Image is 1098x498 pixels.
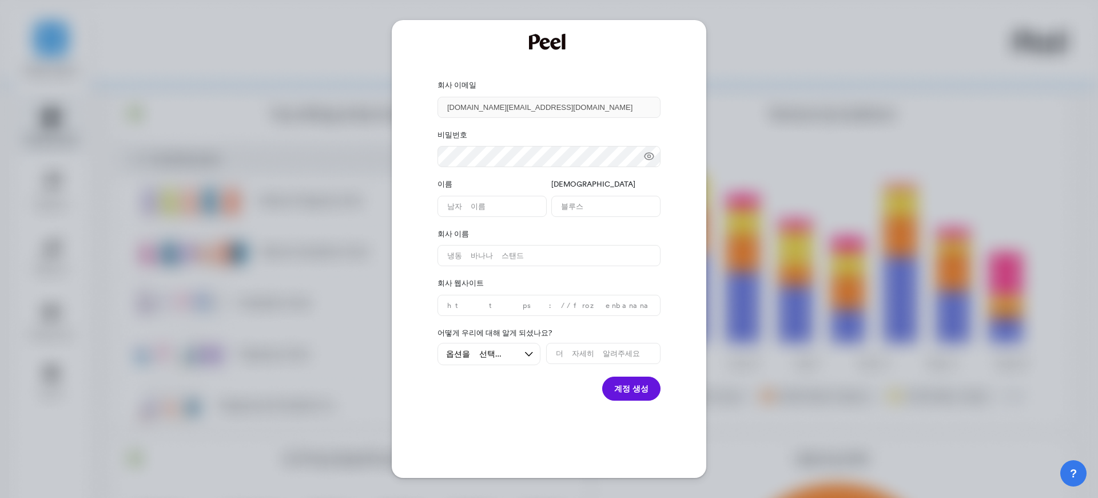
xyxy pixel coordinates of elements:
input: 블루스 [551,196,661,217]
input: 더 자세히 알려주세요 [546,343,661,364]
input: https://frozenbananastand.com [437,295,661,316]
font: 어떻게 우리에 대해 알게 되셨나요? [437,327,552,338]
input: 남자 이름 [437,196,547,217]
input: 냉동 바나나 스탠드 [437,245,661,266]
font: ? [1070,467,1077,480]
font: [DEMOGRAPHIC_DATA] [551,180,635,188]
button: ? [1060,460,1087,487]
font: 계정 생성 [614,383,649,394]
font: 옵션을 선택하세요 [446,349,519,358]
input: 이메일 주소를 입력하세요 [437,97,661,118]
font: 비밀번호 [437,131,467,139]
font: 회사 웹사이트 [437,279,484,287]
img: 필에 오신 것을 환영합니다 [529,34,569,50]
font: 회사 이름 [437,230,469,238]
button: 계정 생성 [602,377,661,401]
font: 이름 [437,180,452,188]
font: 회사 이메일 [437,81,476,89]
